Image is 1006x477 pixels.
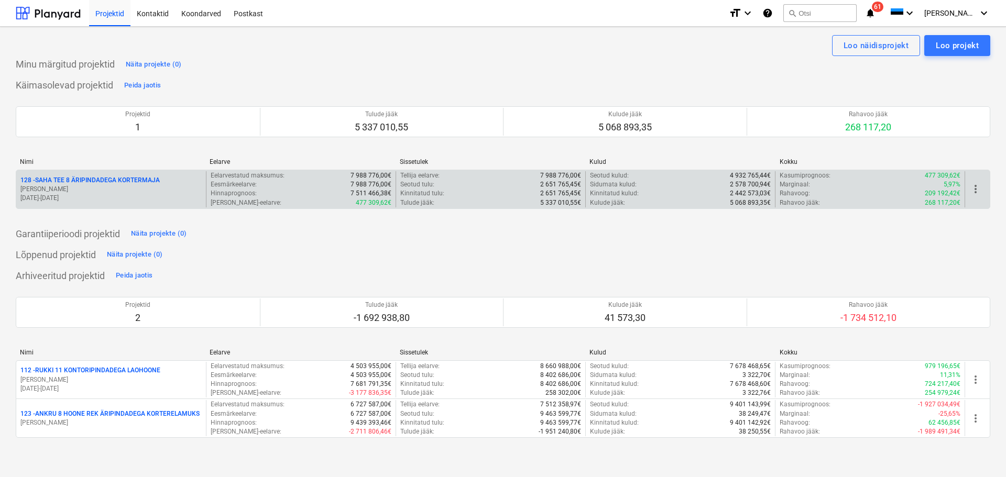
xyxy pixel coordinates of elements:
[210,158,391,165] div: Eelarve
[925,198,960,207] p: 268 117,20€
[925,362,960,371] p: 979 196,65€
[539,427,581,436] p: -1 951 240,80€
[211,409,257,418] p: Eesmärkeelarve :
[211,371,257,380] p: Eesmärkeelarve :
[590,389,625,397] p: Kulude jääk :
[20,176,160,185] p: 128 - SAHA TEE 8 ÄRIPINDADEGA KORTERMAJA
[211,418,257,427] p: Hinnaprognoos :
[540,409,581,418] p: 9 463 599,77€
[590,371,637,380] p: Sidumata kulud :
[780,171,830,180] p: Kasumiprognoos :
[978,7,990,19] i: keyboard_arrow_down
[125,301,150,309] p: Projektid
[780,418,810,427] p: Rahavoog :
[540,371,581,380] p: 8 402 686,00€
[126,59,182,71] div: Näita projekte (0)
[400,427,434,436] p: Tulude jääk :
[211,189,257,198] p: Hinnaprognoos :
[589,158,771,165] div: Kulud
[840,312,896,324] p: -1 734 512,10
[928,418,960,427] p: 62 456,85€
[351,380,391,389] p: 7 681 791,35€
[20,176,202,203] div: 128 -SAHA TEE 8 ÄRIPINDADEGA KORTERMAJA[PERSON_NAME][DATE]-[DATE]
[400,362,440,371] p: Tellija eelarve :
[349,427,391,436] p: -2 711 806,46€
[16,249,96,261] p: Lõppenud projektid
[125,121,150,134] p: 1
[780,349,961,356] div: Kokku
[16,228,120,240] p: Garantiiperioodi projektid
[780,189,810,198] p: Rahavoog :
[730,380,771,389] p: 7 678 468,60€
[211,180,257,189] p: Eesmärkeelarve :
[903,7,916,19] i: keyboard_arrow_down
[590,180,637,189] p: Sidumata kulud :
[605,301,646,309] p: Kulude jääk
[780,389,820,397] p: Rahavoo jääk :
[400,389,434,397] p: Tulude jääk :
[20,185,202,194] p: [PERSON_NAME]
[938,409,960,418] p: -25,65%
[590,198,625,207] p: Kulude jääk :
[540,198,581,207] p: 5 337 010,55€
[400,409,434,418] p: Seotud tulu :
[540,418,581,427] p: 9 463 599,77€
[20,366,202,393] div: 112 -RUKKI 11 KONTORIPINDADEGA LAOHOONE[PERSON_NAME][DATE]-[DATE]
[400,171,440,180] p: Tellija eelarve :
[780,158,961,165] div: Kokku
[351,409,391,418] p: 6 727 587,00€
[104,247,166,263] button: Näita projekte (0)
[540,400,581,409] p: 7 512 358,97€
[589,349,771,356] div: Kulud
[122,77,163,94] button: Peida jaotis
[540,180,581,189] p: 2 651 765,45€
[354,301,410,309] p: Tulude jääk
[211,427,281,436] p: [PERSON_NAME]-eelarve :
[844,39,909,52] div: Loo näidisprojekt
[925,171,960,180] p: 477 309,62€
[351,180,391,189] p: 7 988 776,00€
[969,412,982,425] span: more_vert
[730,198,771,207] p: 5 068 893,35€
[211,380,257,389] p: Hinnaprognoos :
[730,362,771,371] p: 7 678 468,65€
[845,110,891,119] p: Rahavoo jääk
[940,371,960,380] p: 11,31%
[545,389,581,397] p: 258 302,00€
[783,4,857,22] button: Otsi
[16,270,105,282] p: Arhiveeritud projektid
[351,418,391,427] p: 9 439 393,46€
[107,249,163,261] div: Näita projekte (0)
[351,171,391,180] p: 7 988 776,00€
[590,418,639,427] p: Kinnitatud kulud :
[944,180,960,189] p: 5,97%
[954,427,1006,477] iframe: Chat Widget
[400,180,434,189] p: Seotud tulu :
[925,189,960,198] p: 209 192,42€
[730,189,771,198] p: 2 442 573,03€
[865,7,876,19] i: notifications
[400,400,440,409] p: Tellija eelarve :
[351,362,391,371] p: 4 503 955,00€
[590,380,639,389] p: Kinnitatud kulud :
[780,371,810,380] p: Marginaal :
[780,380,810,389] p: Rahavoog :
[741,7,754,19] i: keyboard_arrow_down
[125,312,150,324] p: 2
[16,79,113,92] p: Käimasolevad projektid
[123,56,184,73] button: Näita projekte (0)
[780,427,820,436] p: Rahavoo jääk :
[969,373,982,386] span: more_vert
[924,9,977,17] span: [PERSON_NAME]
[20,384,202,393] p: [DATE] - [DATE]
[400,418,444,427] p: Kinnitatud tulu :
[211,400,285,409] p: Eelarvestatud maksumus :
[730,171,771,180] p: 4 932 765,44€
[125,110,150,119] p: Projektid
[349,389,391,397] p: -3 177 836,35€
[840,301,896,309] p: Rahavoo jääk
[742,371,771,380] p: 3 322,70€
[20,418,202,427] p: [PERSON_NAME]
[730,180,771,189] p: 2 578 700,94€
[400,380,444,389] p: Kinnitatud tulu :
